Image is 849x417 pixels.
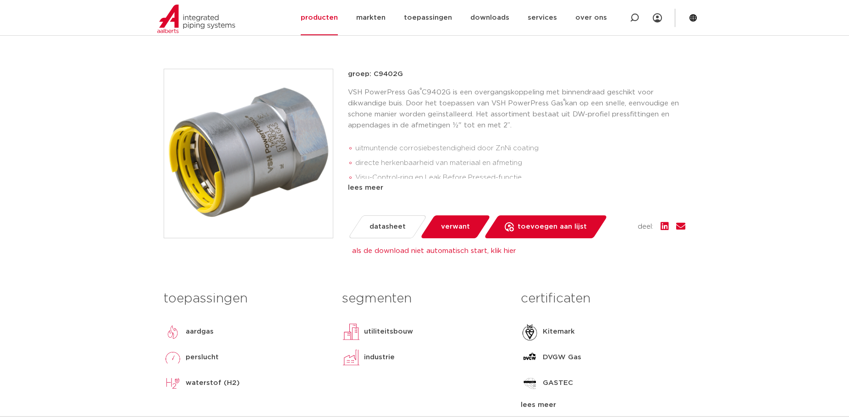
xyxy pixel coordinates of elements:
[364,352,395,363] p: industrie
[420,215,491,238] a: verwant
[352,247,516,254] a: als de download niet automatisch start, klik hier
[543,326,575,337] p: Kitemark
[563,99,565,104] sup: ®
[521,348,539,367] img: DVGW Gas
[186,326,214,337] p: aardgas
[355,156,685,170] li: directe herkenbaarheid van materiaal en afmeting
[355,170,685,185] li: Visu-Control-ring en Leak Before Pressed-functie
[543,352,581,363] p: DVGW Gas
[186,352,219,363] p: perslucht
[369,219,406,234] span: datasheet
[348,87,685,131] p: VSH PowerPress Gas C9402G is een overgangskoppeling met binnendraad geschikt voor dikwandige buis...
[164,323,182,341] img: aardgas
[342,323,360,341] img: utiliteitsbouw
[164,69,333,238] img: Product Image for VSH PowerPress Gas overgangskoppeling (press x binnendraad)
[441,219,470,234] span: verwant
[348,215,427,238] a: datasheet
[364,326,413,337] p: utiliteitsbouw
[355,141,685,156] li: uitmuntende corrosiebestendigheid door ZnNi coating
[186,378,240,389] p: waterstof (H2)
[521,400,685,411] div: lees meer
[543,378,573,389] p: GASTEC
[348,182,685,193] div: lees meer
[638,221,653,232] span: deel:
[518,219,587,234] span: toevoegen aan lijst
[164,374,182,392] img: waterstof (H2)
[420,88,422,93] sup: ®
[521,290,685,308] h3: certificaten
[521,323,539,341] img: Kitemark
[348,69,685,80] p: groep: C9402G
[342,290,507,308] h3: segmenten
[164,290,328,308] h3: toepassingen
[521,374,539,392] img: GASTEC
[164,348,182,367] img: perslucht
[653,8,662,28] div: my IPS
[342,348,360,367] img: industrie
